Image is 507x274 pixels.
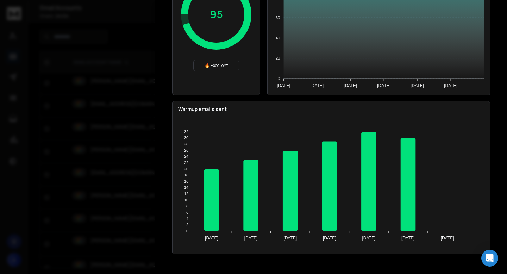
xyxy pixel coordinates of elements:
tspan: [DATE] [283,236,297,241]
tspan: 28 [184,142,188,146]
tspan: 6 [186,210,188,214]
tspan: 8 [186,204,188,208]
tspan: [DATE] [377,83,390,88]
tspan: 60 [276,15,280,20]
tspan: 2 [186,223,188,227]
tspan: [DATE] [401,236,415,241]
div: Open Intercom Messenger [481,250,498,267]
tspan: 12 [184,192,188,196]
tspan: [DATE] [277,83,290,88]
tspan: [DATE] [444,83,457,88]
tspan: 40 [276,36,280,40]
p: Warmup emails sent [178,106,484,113]
tspan: 26 [184,148,188,152]
tspan: [DATE] [205,236,218,241]
tspan: 20 [184,167,188,171]
tspan: 4 [186,217,188,221]
p: 95 [210,8,223,21]
tspan: [DATE] [411,83,424,88]
tspan: 22 [184,161,188,165]
tspan: [DATE] [344,83,357,88]
tspan: 0 [186,229,188,233]
tspan: 32 [184,130,188,134]
tspan: 10 [184,198,188,202]
tspan: [DATE] [362,236,376,241]
tspan: 24 [184,154,188,158]
tspan: [DATE] [441,236,454,241]
tspan: 14 [184,185,188,189]
tspan: [DATE] [323,236,336,241]
tspan: [DATE] [310,83,324,88]
tspan: 20 [276,56,280,60]
tspan: 30 [184,136,188,140]
tspan: 18 [184,173,188,177]
tspan: 0 [278,76,280,81]
tspan: [DATE] [244,236,258,241]
div: 🔥 Excellent [193,60,239,71]
tspan: 16 [184,179,188,183]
